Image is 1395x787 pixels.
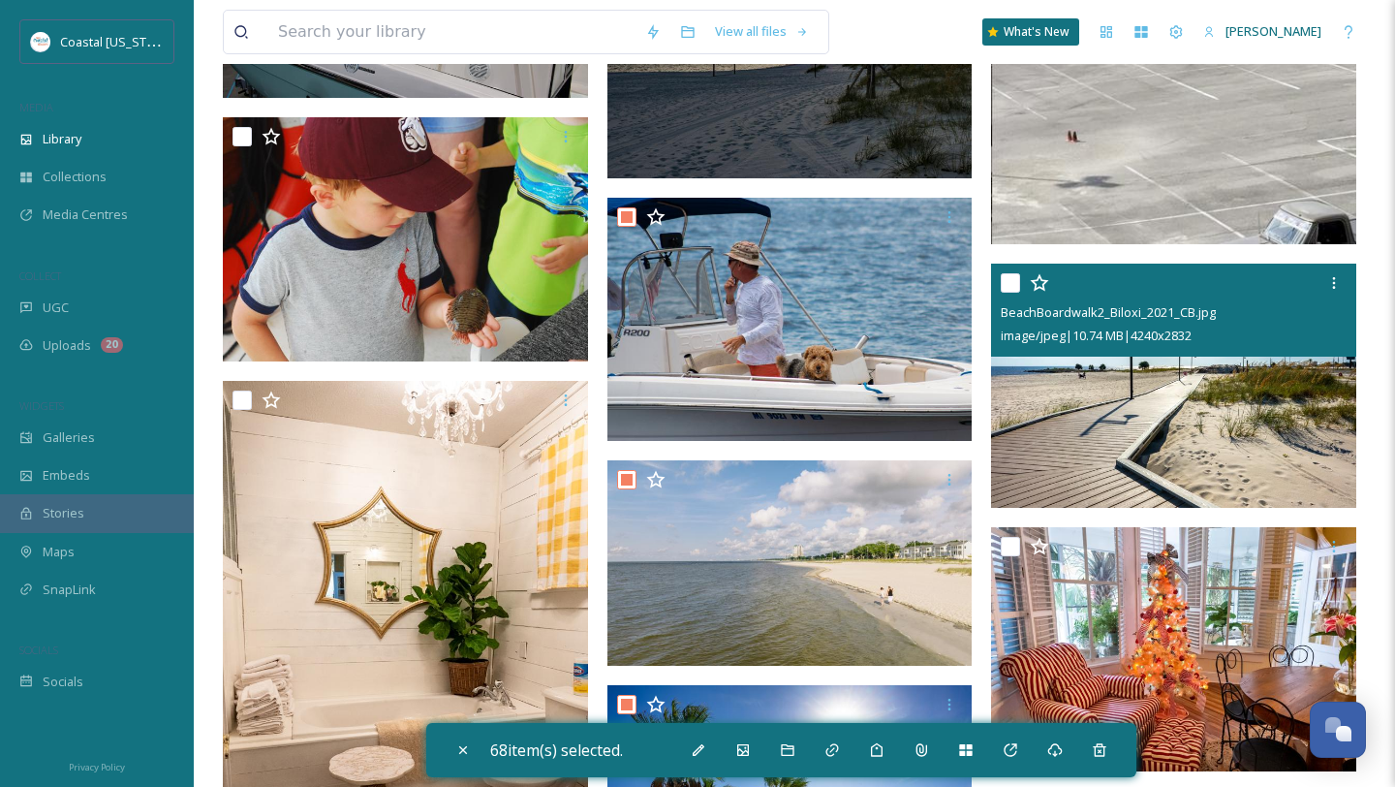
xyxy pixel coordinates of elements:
span: COLLECT [19,268,61,283]
span: Socials [43,673,83,691]
input: Search your library [268,11,635,53]
span: Library [43,130,81,148]
span: BeachBoardwalk2_Biloxi_2021_CB.jpg [1001,303,1216,321]
a: View all files [705,13,819,50]
a: [PERSON_NAME] [1193,13,1331,50]
span: Media Centres [43,205,128,224]
span: Collections [43,168,107,186]
img: DogonBoat1_Boating_Biloxi_2020.jpg [607,197,973,441]
span: MEDIA [19,100,53,114]
span: Stories [43,504,84,522]
span: Coastal [US_STATE] [60,32,171,50]
img: ShrimpingTours_Biloxi_3.JPG [223,117,588,362]
span: Privacy Policy [69,761,125,773]
span: Uploads [43,336,91,355]
span: Galleries [43,428,95,447]
span: Maps [43,543,75,561]
img: Biloxi Beach Sunrise-62.jpg [607,460,973,666]
span: WIDGETS [19,398,64,413]
span: Embeds [43,466,90,485]
div: 20 [101,337,123,353]
img: download%20%281%29.jpeg [31,32,50,51]
a: Privacy Policy [69,754,125,777]
span: image/jpeg | 10.74 MB | 4240 x 2832 [1001,327,1192,344]
span: SOCIALS [19,643,58,657]
img: Christmas living room_Bootleg Howl_Biloxi_2022_CB.jpg [991,527,1356,771]
span: UGC [43,299,69,317]
span: [PERSON_NAME] [1225,22,1321,40]
a: What's New [982,18,1079,46]
span: 68 item(s) selected. [490,740,623,761]
button: Open Chat [1310,702,1366,758]
span: SnapLink [43,581,96,599]
img: BeachBoardwalk2_Biloxi_2021_CB.jpg [991,264,1356,508]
